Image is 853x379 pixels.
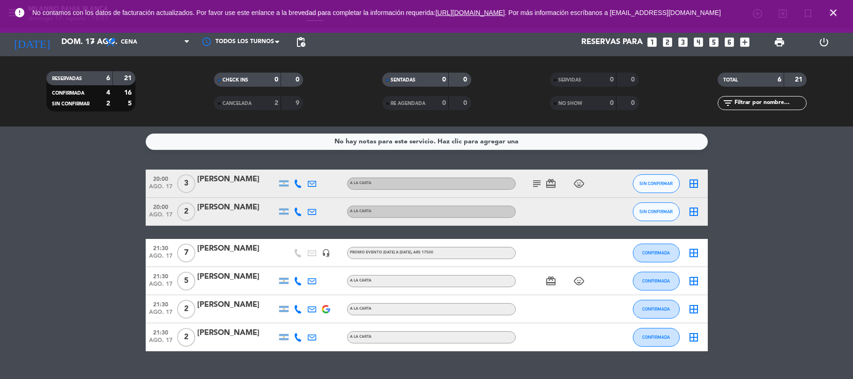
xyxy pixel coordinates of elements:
[197,299,277,311] div: [PERSON_NAME]
[708,36,720,48] i: looks_5
[32,9,721,16] span: No contamos con los datos de facturación actualizados. Por favor use este enlance a la brevedad p...
[442,76,446,83] strong: 0
[350,307,371,311] span: A LA CARTA
[197,173,277,186] div: [PERSON_NAME]
[639,209,673,214] span: SIN CONFIRMAR
[149,298,172,309] span: 21:30
[350,181,371,185] span: A LA CARTA
[661,36,674,48] i: looks_two
[610,100,614,106] strong: 0
[391,78,415,82] span: SENTADAS
[124,75,134,82] strong: 21
[350,209,371,213] span: A LA CARTA
[558,101,582,106] span: NO SHOW
[411,251,433,254] span: , ARS 17500
[818,37,830,48] i: power_settings_new
[223,101,252,106] span: CANCELADA
[177,202,195,221] span: 2
[197,327,277,339] div: [PERSON_NAME]
[631,76,637,83] strong: 0
[149,253,172,264] span: ago. 17
[322,249,330,257] i: headset_mic
[197,201,277,214] div: [PERSON_NAME]
[739,36,751,48] i: add_box
[87,37,98,48] i: arrow_drop_down
[334,136,519,147] div: No hay notas para este servicio. Haz clic para agregar una
[633,202,680,221] button: SIN CONFIRMAR
[52,102,89,106] span: SIN CONFIRMAR
[646,36,658,48] i: looks_one
[106,100,110,107] strong: 2
[573,178,585,189] i: child_care
[149,281,172,292] span: ago. 17
[633,300,680,319] button: CONFIRMADA
[177,300,195,319] span: 2
[642,334,670,340] span: CONFIRMADA
[149,337,172,348] span: ago. 17
[688,178,699,189] i: border_all
[828,7,839,18] i: close
[795,76,804,83] strong: 21
[463,100,469,106] strong: 0
[442,100,446,106] strong: 0
[14,7,25,18] i: error
[688,206,699,217] i: border_all
[723,78,738,82] span: TOTAL
[436,9,505,16] a: [URL][DOMAIN_NAME]
[505,9,721,16] a: . Por más información escríbanos a [EMAIL_ADDRESS][DOMAIN_NAME]
[633,174,680,193] button: SIN CONFIRMAR
[177,328,195,347] span: 2
[723,36,735,48] i: looks_6
[223,78,248,82] span: CHECK INS
[149,201,172,212] span: 20:00
[688,275,699,287] i: border_all
[350,335,371,339] span: A LA CARTA
[149,173,172,184] span: 20:00
[734,98,806,108] input: Filtrar por nombre...
[149,270,172,281] span: 21:30
[642,306,670,312] span: CONFIRMADA
[722,97,734,109] i: filter_list
[610,76,614,83] strong: 0
[642,250,670,255] span: CONFIRMADA
[677,36,689,48] i: looks_3
[545,275,556,287] i: card_giftcard
[639,181,673,186] span: SIN CONFIRMAR
[52,76,82,81] span: RESERVADAS
[149,212,172,223] span: ago. 17
[177,272,195,290] span: 5
[177,244,195,262] span: 7
[633,272,680,290] button: CONFIRMADA
[581,38,643,47] span: Reservas para
[149,184,172,194] span: ago. 17
[688,304,699,315] i: border_all
[295,37,306,48] span: pending_actions
[688,332,699,343] i: border_all
[801,28,846,56] div: LOG OUT
[350,279,371,282] span: A LA CARTA
[106,75,110,82] strong: 6
[558,78,581,82] span: SERVIDAS
[531,178,542,189] i: subject
[692,36,705,48] i: looks_4
[274,76,278,83] strong: 0
[545,178,556,189] i: card_giftcard
[128,100,134,107] strong: 5
[52,91,84,96] span: CONFIRMADA
[197,271,277,283] div: [PERSON_NAME]
[463,76,469,83] strong: 0
[688,247,699,259] i: border_all
[774,37,785,48] span: print
[631,100,637,106] strong: 0
[124,89,134,96] strong: 16
[573,275,585,287] i: child_care
[391,101,425,106] span: RE AGENDADA
[633,244,680,262] button: CONFIRMADA
[121,39,137,45] span: Cena
[642,278,670,283] span: CONFIRMADA
[274,100,278,106] strong: 2
[149,309,172,320] span: ago. 17
[7,32,57,52] i: [DATE]
[106,89,110,96] strong: 4
[197,243,277,255] div: [PERSON_NAME]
